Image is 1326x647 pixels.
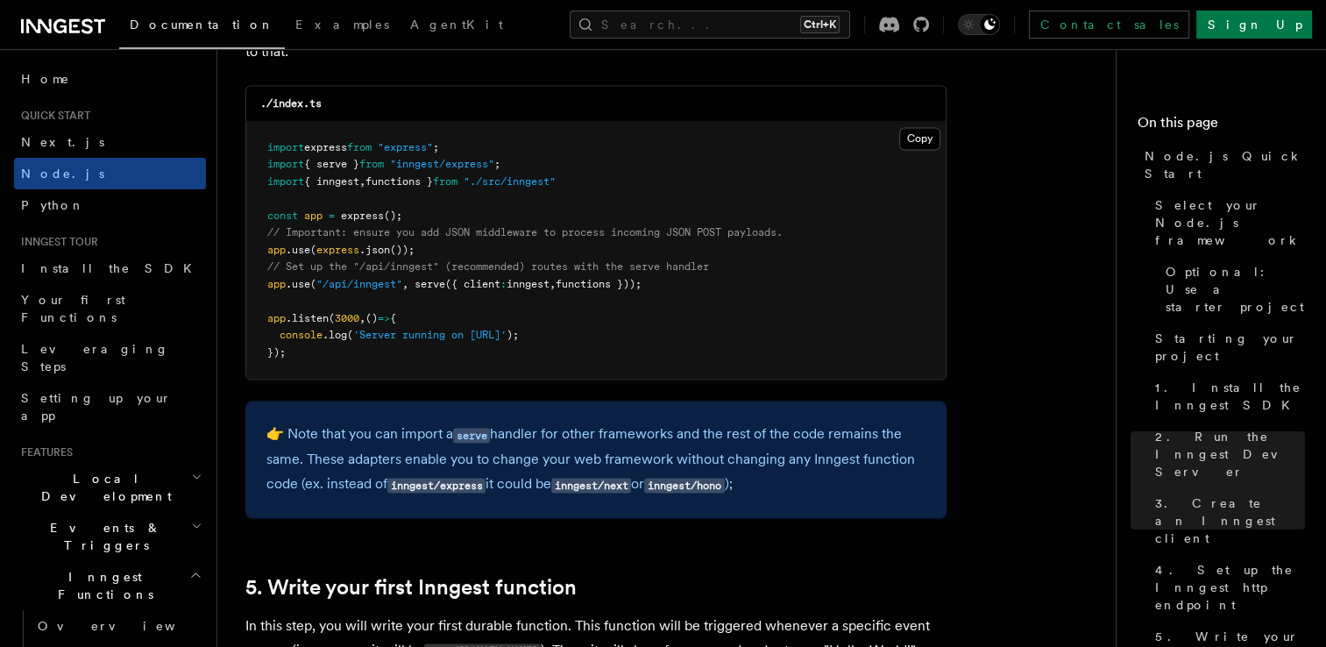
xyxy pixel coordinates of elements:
[556,278,642,290] span: functions }));
[445,278,500,290] span: ({ client
[286,278,310,290] span: .use
[365,175,433,188] span: functions }
[1155,561,1305,614] span: 4. Set up the Inngest http endpoint
[1148,554,1305,621] a: 4. Set up the Inngest http endpoint
[1155,330,1305,365] span: Starting your project
[359,158,384,170] span: from
[1155,196,1305,249] span: Select your Node.js framework
[378,312,390,324] span: =>
[347,141,372,153] span: from
[387,478,486,493] code: inngest/express
[1148,421,1305,487] a: 2. Run the Inngest Dev Server
[384,210,402,222] span: ();
[1196,11,1312,39] a: Sign Up
[359,244,390,256] span: .json
[38,619,218,633] span: Overview
[335,312,359,324] span: 3000
[1145,147,1305,182] span: Node.js Quick Start
[266,422,925,497] p: 👉 Note that you can import a handler for other frameworks and the rest of the code remains the sa...
[267,210,298,222] span: const
[130,18,274,32] span: Documentation
[316,278,402,290] span: "/api/inngest"
[1148,323,1305,372] a: Starting your project
[260,97,322,110] code: ./index.ts
[21,342,169,373] span: Leveraging Steps
[21,167,104,181] span: Node.js
[507,278,550,290] span: inngest
[267,226,783,238] span: // Important: ensure you add JSON middleware to process incoming JSON POST payloads.
[341,210,384,222] span: express
[21,135,104,149] span: Next.js
[329,210,335,222] span: =
[494,158,500,170] span: ;
[267,244,286,256] span: app
[21,198,85,212] span: Python
[14,519,191,554] span: Events & Triggers
[245,574,577,599] a: 5. Write your first Inngest function
[14,252,206,284] a: Install the SDK
[359,312,365,324] span: ,
[453,428,490,443] code: serve
[415,278,445,290] span: serve
[378,141,433,153] span: "express"
[1155,428,1305,480] span: 2. Run the Inngest Dev Server
[323,329,347,341] span: .log
[353,329,507,341] span: 'Server running on [URL]'
[267,175,304,188] span: import
[21,70,70,88] span: Home
[14,561,206,610] button: Inngest Functions
[304,158,359,170] span: { serve }
[400,5,514,47] a: AgentKit
[14,333,206,382] a: Leveraging Steps
[365,312,378,324] span: ()
[507,329,519,341] span: );
[410,18,503,32] span: AgentKit
[267,312,286,324] span: app
[280,329,323,341] span: console
[464,175,556,188] span: "./src/inngest"
[14,284,206,333] a: Your first Functions
[304,141,347,153] span: express
[1155,379,1305,414] span: 1. Install the Inngest SDK
[14,126,206,158] a: Next.js
[267,278,286,290] span: app
[1148,487,1305,554] a: 3. Create an Inngest client
[310,244,316,256] span: (
[267,260,709,273] span: // Set up the "/api/inngest" (recommended) routes with the serve handler
[21,391,172,423] span: Setting up your app
[14,158,206,189] a: Node.js
[390,244,415,256] span: ());
[1155,494,1305,547] span: 3. Create an Inngest client
[899,127,940,150] button: Copy
[329,312,335,324] span: (
[316,244,359,256] span: express
[14,463,206,512] button: Local Development
[402,278,408,290] span: ,
[390,312,396,324] span: {
[286,244,310,256] span: .use
[390,158,494,170] span: "inngest/express"
[550,278,556,290] span: ,
[359,175,365,188] span: ,
[14,63,206,95] a: Home
[800,16,840,33] kbd: Ctrl+K
[14,470,191,505] span: Local Development
[958,14,1000,35] button: Toggle dark mode
[295,18,389,32] span: Examples
[14,382,206,431] a: Setting up your app
[1166,263,1305,316] span: Optional: Use a starter project
[304,210,323,222] span: app
[1029,11,1189,39] a: Contact sales
[14,512,206,561] button: Events & Triggers
[14,109,90,123] span: Quick start
[1138,140,1305,189] a: Node.js Quick Start
[570,11,850,39] button: Search...Ctrl+K
[347,329,353,341] span: (
[1138,112,1305,140] h4: On this page
[285,5,400,47] a: Examples
[286,312,329,324] span: .listen
[14,189,206,221] a: Python
[500,278,507,290] span: :
[644,478,724,493] code: inngest/hono
[31,610,206,642] a: Overview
